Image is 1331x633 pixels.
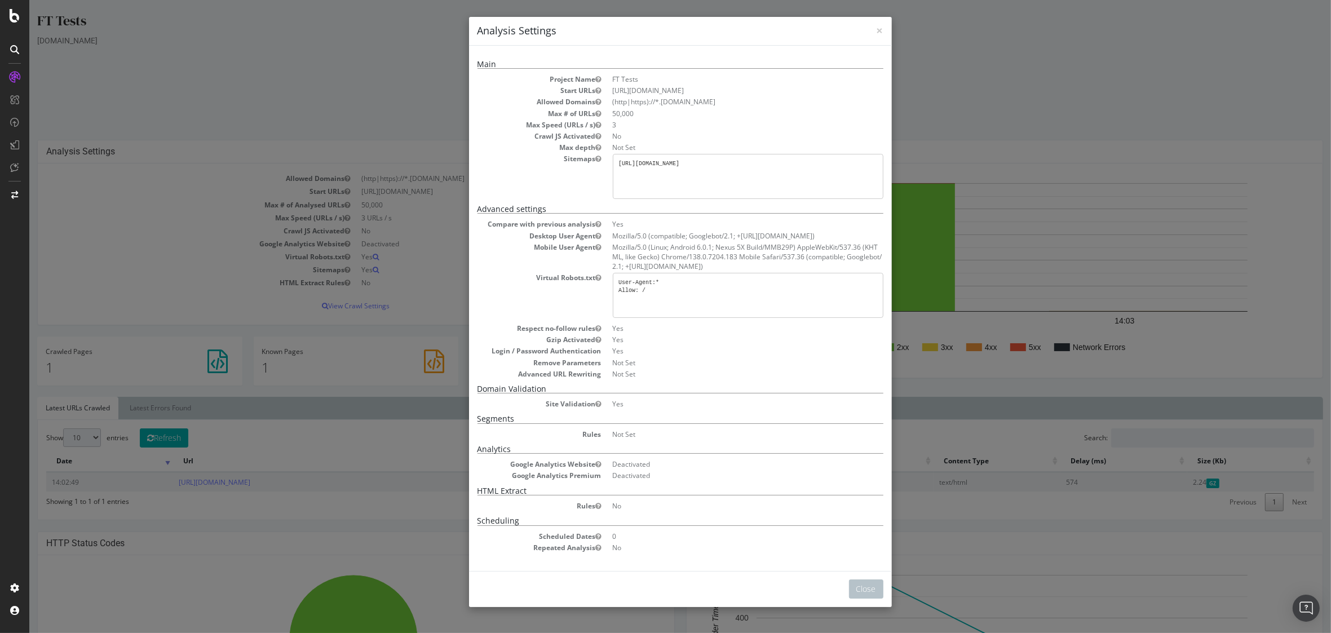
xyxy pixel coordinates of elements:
h5: Segments [448,414,854,423]
dd: No [583,543,854,552]
dd: Yes [583,219,854,229]
dt: Login / Password Authentication [448,346,572,356]
dt: Max # of URLs [448,109,572,118]
dd: 3 [583,120,854,130]
h5: Analytics [448,445,854,454]
dd: Not Set [583,358,854,368]
dt: Compare with previous analysis [448,219,572,229]
dd: Deactivated [583,471,854,480]
dd: FT Tests [583,74,854,84]
dt: Google Analytics Website [448,459,572,469]
li: (http|https)://*.[DOMAIN_NAME] [583,97,854,107]
dd: [URL][DOMAIN_NAME] [583,86,854,95]
dd: Yes [583,346,854,356]
dt: Desktop User Agent [448,231,572,241]
h5: HTML Extract [448,486,854,495]
dd: Not Set [583,143,854,152]
dt: Crawl JS Activated [448,131,572,141]
dd: 0 [583,532,854,541]
dd: Deactivated [583,459,854,469]
dt: Max depth [448,143,572,152]
pre: User-Agent:* Allow: / [583,273,854,318]
div: Open Intercom Messenger [1293,595,1320,622]
span: × [847,23,854,38]
dt: Gzip Activated [448,335,572,344]
dd: No [583,501,854,511]
dt: Project Name [448,74,572,84]
dt: Scheduled Dates [448,532,572,541]
h5: Main [448,60,854,69]
dd: No [583,131,854,141]
dt: Mobile User Agent [448,242,572,252]
h5: Advanced settings [448,205,854,214]
dt: Repeated Analysis [448,543,572,552]
dd: Yes [583,324,854,333]
button: Close [820,579,854,599]
h4: Analysis Settings [448,24,854,38]
dt: Max Speed (URLs / s) [448,120,572,130]
dd: Not Set [583,369,854,379]
dt: Allowed Domains [448,97,572,107]
dd: 50,000 [583,109,854,118]
dd: Yes [583,399,854,409]
dd: Mozilla/5.0 (compatible; Googlebot/2.1; +[URL][DOMAIN_NAME]) [583,231,854,241]
dt: Rules [448,430,572,439]
dt: Advanced URL Rewriting [448,369,572,379]
dt: Start URLs [448,86,572,95]
dd: Mozilla/5.0 (Linux; Android 6.0.1; Nexus 5X Build/MMB29P) AppleWebKit/537.36 (KHTML, like Gecko) ... [583,242,854,271]
dt: Respect no-follow rules [448,324,572,333]
h5: Domain Validation [448,384,854,393]
dt: Google Analytics Premium [448,471,572,480]
h5: Scheduling [448,516,854,525]
dt: Remove Parameters [448,358,572,368]
pre: [URL][DOMAIN_NAME] [583,154,854,199]
dt: Site Validation [448,399,572,409]
dd: Not Set [583,430,854,439]
dd: Yes [583,335,854,344]
dt: Virtual Robots.txt [448,273,572,282]
dt: Sitemaps [448,154,572,163]
dt: Rules [448,501,572,511]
